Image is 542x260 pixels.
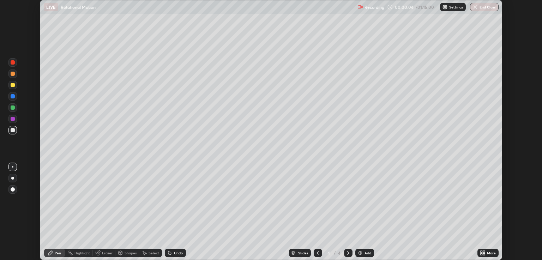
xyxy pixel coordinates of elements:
div: Highlight [74,251,90,255]
div: Add [365,251,371,255]
img: add-slide-button [357,250,363,256]
p: Settings [449,5,463,9]
div: Undo [174,251,183,255]
div: Eraser [102,251,113,255]
img: end-class-cross [472,4,478,10]
div: 4 [325,251,332,255]
div: Select [149,251,159,255]
div: Slides [298,251,308,255]
p: Recording [365,5,384,10]
img: class-settings-icons [442,4,448,10]
p: LIVE [46,4,56,10]
div: 4 [337,250,341,256]
div: Pen [55,251,61,255]
div: More [487,251,496,255]
div: Shapes [125,251,137,255]
p: Rotational Motion [61,4,96,10]
button: End Class [470,3,499,11]
img: recording.375f2c34.svg [357,4,363,10]
div: / [333,251,336,255]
